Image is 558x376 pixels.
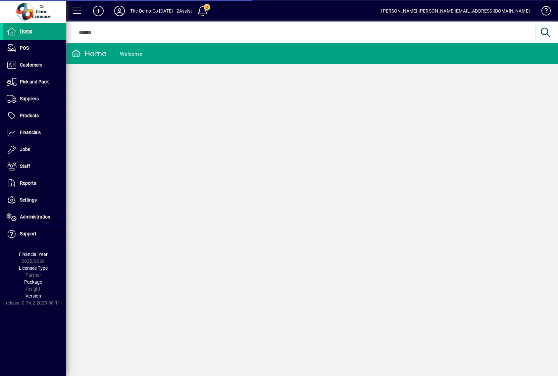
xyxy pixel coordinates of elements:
[20,62,42,68] span: Customers
[20,113,39,118] span: Products
[3,192,66,209] a: Settings
[24,279,42,285] span: Package
[130,6,192,16] div: The Demo Co [DATE] - 2Assist
[3,108,66,124] a: Products
[3,124,66,141] a: Financials
[20,96,39,101] span: Suppliers
[536,1,550,23] a: Knowledge Base
[381,6,530,16] div: [PERSON_NAME] [PERSON_NAME][EMAIL_ADDRESS][DOMAIN_NAME]
[20,147,30,152] span: Jobs
[20,231,36,236] span: Support
[3,40,66,57] a: POS
[19,252,48,257] span: Financial Year
[20,197,37,203] span: Settings
[3,91,66,107] a: Suppliers
[3,226,66,242] a: Support
[3,57,66,73] a: Customers
[3,209,66,225] a: Administration
[88,5,109,17] button: Add
[19,265,48,271] span: Licensee Type
[20,45,29,51] span: POS
[120,49,142,59] div: Welcome
[20,79,49,84] span: Pick and Pack
[20,28,32,34] span: Home
[20,180,36,186] span: Reports
[20,214,50,219] span: Administration
[25,293,41,299] span: Version
[20,164,30,169] span: Staff
[3,158,66,175] a: Staff
[109,5,130,17] button: Profile
[3,175,66,192] a: Reports
[3,74,66,90] a: Pick and Pack
[3,141,66,158] a: Jobs
[20,130,41,135] span: Financials
[71,48,106,59] div: Home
